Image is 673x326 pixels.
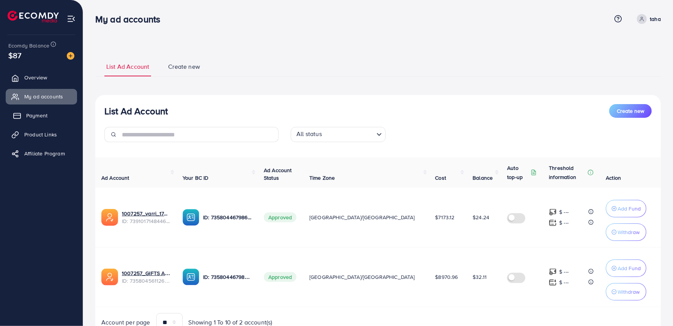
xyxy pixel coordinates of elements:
[435,174,446,182] span: Cost
[559,267,569,276] p: $ ---
[183,269,199,285] img: ic-ba-acc.ded83a64.svg
[549,279,557,286] img: top-up amount
[559,207,569,217] p: $ ---
[122,217,170,225] span: ID: 7391017148446998544
[122,269,170,277] a: 1007257_GIFTS ADS_1713178508862
[559,218,569,227] p: $ ---
[183,209,199,226] img: ic-ba-acc.ded83a64.svg
[183,174,209,182] span: Your BC ID
[6,70,77,85] a: Overview
[8,11,59,22] img: logo
[67,14,76,23] img: menu
[549,268,557,276] img: top-up amount
[67,52,74,60] img: image
[6,127,77,142] a: Product Links
[507,163,529,182] p: Auto top-up
[606,200,646,217] button: Add Fund
[6,146,77,161] a: Affiliate Program
[264,212,296,222] span: Approved
[122,210,170,217] a: 1007257_varri_1720855285387
[95,14,166,25] h3: My ad accounts
[606,174,621,182] span: Action
[309,214,415,221] span: [GEOGRAPHIC_DATA]/[GEOGRAPHIC_DATA]
[324,128,374,140] input: Search for option
[618,204,641,213] p: Add Fund
[101,269,118,285] img: ic-ads-acc.e4c84228.svg
[122,277,170,285] span: ID: 7358045611263918081
[617,107,644,115] span: Create new
[549,219,557,227] img: top-up amount
[122,210,170,225] div: <span class='underline'>1007257_varri_1720855285387</span></br>7391017148446998544
[606,260,646,277] button: Add Fund
[309,273,415,281] span: [GEOGRAPHIC_DATA]/[GEOGRAPHIC_DATA]
[549,208,557,216] img: top-up amount
[203,213,252,222] p: ID: 7358044679864254480
[24,131,57,138] span: Product Links
[559,278,569,287] p: $ ---
[203,272,252,282] p: ID: 7358044679864254480
[609,104,652,118] button: Create new
[24,74,47,81] span: Overview
[618,287,640,296] p: Withdraw
[435,214,455,221] span: $7173.12
[641,292,667,320] iframe: Chat
[606,283,646,301] button: Withdraw
[618,264,641,273] p: Add Fund
[106,62,149,71] span: List Ad Account
[104,106,168,117] h3: List Ad Account
[650,14,661,24] p: taha
[264,166,292,182] span: Ad Account Status
[26,112,47,119] span: Payment
[309,174,335,182] span: Time Zone
[295,128,323,140] span: All status
[6,108,77,123] a: Payment
[168,62,200,71] span: Create new
[8,50,21,61] span: $87
[101,174,129,182] span: Ad Account
[606,223,646,241] button: Withdraw
[473,273,487,281] span: $32.11
[6,89,77,104] a: My ad accounts
[24,93,63,100] span: My ad accounts
[101,209,118,226] img: ic-ads-acc.e4c84228.svg
[122,269,170,285] div: <span class='underline'>1007257_GIFTS ADS_1713178508862</span></br>7358045611263918081
[264,272,296,282] span: Approved
[634,14,661,24] a: taha
[291,127,386,142] div: Search for option
[8,42,49,49] span: Ecomdy Balance
[549,163,586,182] p: Threshold information
[618,228,640,237] p: Withdraw
[473,214,489,221] span: $24.24
[473,174,493,182] span: Balance
[435,273,458,281] span: $8970.96
[24,150,65,157] span: Affiliate Program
